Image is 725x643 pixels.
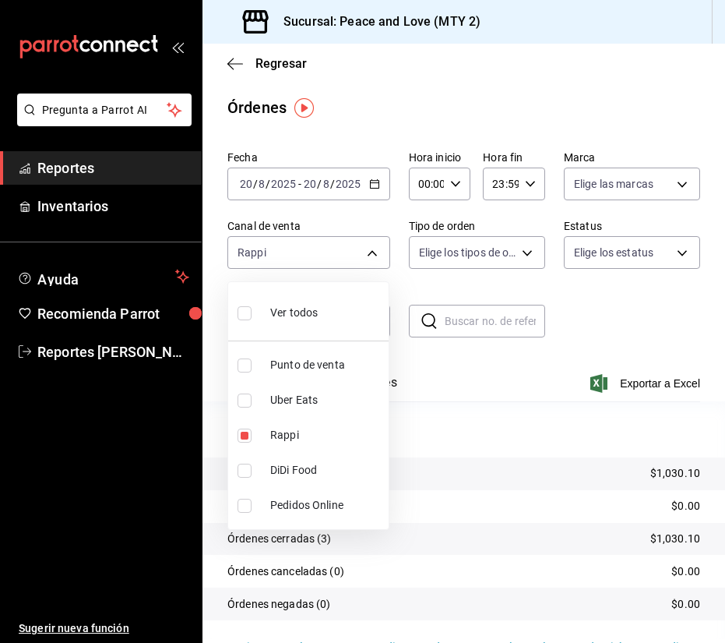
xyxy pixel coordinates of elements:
[270,305,318,321] span: Ver todos
[270,462,382,479] span: DiDi Food
[270,357,382,373] span: Punto de venta
[294,98,314,118] img: Tooltip marker
[270,497,382,514] span: Pedidos Online
[270,427,382,443] span: Rappi
[270,392,382,408] span: Uber Eats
